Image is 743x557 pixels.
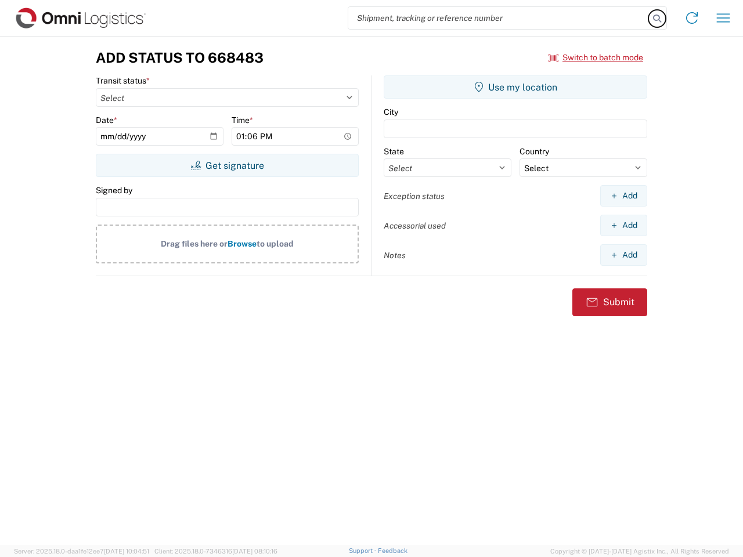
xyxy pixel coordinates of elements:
[378,547,407,554] a: Feedback
[600,244,647,266] button: Add
[228,239,257,248] span: Browse
[600,215,647,236] button: Add
[14,548,149,555] span: Server: 2025.18.0-daa1fe12ee7
[348,7,649,29] input: Shipment, tracking or reference number
[104,548,149,555] span: [DATE] 10:04:51
[384,220,446,231] label: Accessorial used
[384,250,406,261] label: Notes
[96,115,117,125] label: Date
[572,288,647,316] button: Submit
[96,49,264,66] h3: Add Status to 668483
[257,239,294,248] span: to upload
[349,547,378,554] a: Support
[384,146,404,157] label: State
[600,185,647,207] button: Add
[550,546,729,556] span: Copyright © [DATE]-[DATE] Agistix Inc., All Rights Reserved
[154,548,277,555] span: Client: 2025.18.0-7346316
[549,48,643,67] button: Switch to batch mode
[96,185,132,196] label: Signed by
[161,239,228,248] span: Drag files here or
[96,154,359,177] button: Get signature
[232,115,253,125] label: Time
[384,75,647,99] button: Use my location
[96,75,150,86] label: Transit status
[384,107,398,117] label: City
[384,191,445,201] label: Exception status
[232,548,277,555] span: [DATE] 08:10:16
[520,146,549,157] label: Country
